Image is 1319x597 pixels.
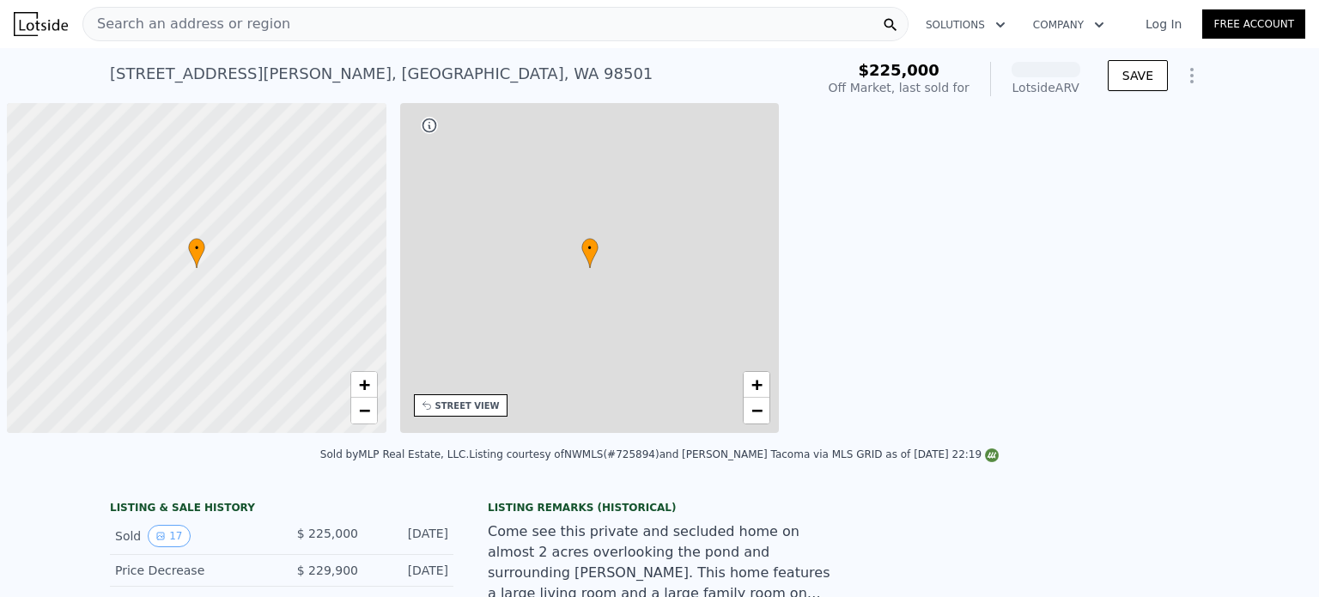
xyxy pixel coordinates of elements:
[744,372,769,398] a: Zoom in
[115,525,268,547] div: Sold
[188,238,205,268] div: •
[297,527,358,540] span: $ 225,000
[14,12,68,36] img: Lotside
[372,525,448,547] div: [DATE]
[110,501,453,518] div: LISTING & SALE HISTORY
[488,501,831,515] div: Listing Remarks (Historical)
[435,399,500,412] div: STREET VIEW
[829,79,969,96] div: Off Market, last sold for
[1019,9,1118,40] button: Company
[83,14,290,34] span: Search an address or region
[1108,60,1168,91] button: SAVE
[351,398,377,423] a: Zoom out
[372,562,448,579] div: [DATE]
[351,372,377,398] a: Zoom in
[115,562,268,579] div: Price Decrease
[581,238,599,268] div: •
[1202,9,1305,39] a: Free Account
[1012,79,1080,96] div: Lotside ARV
[469,448,999,460] div: Listing courtesy of NWMLS (#725894) and [PERSON_NAME] Tacoma via MLS GRID as of [DATE] 22:19
[751,374,763,395] span: +
[110,62,653,86] div: [STREET_ADDRESS][PERSON_NAME] , [GEOGRAPHIC_DATA] , WA 98501
[188,241,205,256] span: •
[358,399,369,421] span: −
[1175,58,1209,93] button: Show Options
[1125,15,1202,33] a: Log In
[985,448,999,462] img: NWMLS Logo
[858,61,939,79] span: $225,000
[320,448,469,460] div: Sold by MLP Real Estate, LLC .
[744,398,769,423] a: Zoom out
[358,374,369,395] span: +
[751,399,763,421] span: −
[912,9,1019,40] button: Solutions
[297,563,358,577] span: $ 229,900
[581,241,599,256] span: •
[148,525,190,547] button: View historical data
